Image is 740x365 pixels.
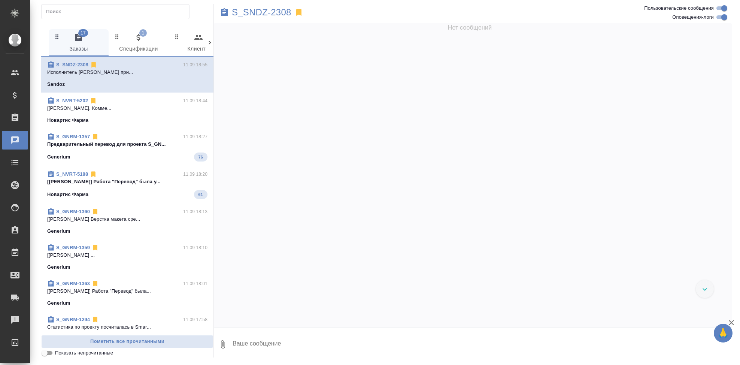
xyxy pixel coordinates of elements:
[183,97,207,105] p: 11.09 18:44
[41,203,213,239] div: S_GNRM-136011.09 18:13[[PERSON_NAME] Верстка макета сре...Generium
[56,281,90,286] a: S_GNRM-1363
[47,117,88,124] p: Новартис Фарма
[139,29,147,37] span: 1
[717,325,730,341] span: 🙏
[91,280,99,287] svg: Отписаться
[56,62,88,67] a: S_SNDZ-2308
[194,191,207,198] span: 61
[53,33,104,54] span: Заказы
[56,317,90,322] a: S_GNRM-1294
[41,166,213,203] div: S_NVRT-518811.09 18:20[[PERSON_NAME]] Работа "Перевод" была у...Новартис Фарма61
[183,171,207,178] p: 11.09 18:20
[183,61,207,69] p: 11.09 18:55
[194,153,207,161] span: 76
[47,251,207,259] p: [[PERSON_NAME] ...
[173,33,181,40] svg: Зажми и перетащи, чтобы поменять порядок вкладок
[91,133,99,141] svg: Отписаться
[55,349,113,357] span: Показать непрочитанные
[183,133,207,141] p: 11.09 18:27
[448,23,492,32] span: Нет сообщений
[173,33,224,54] span: Клиенты
[47,141,207,148] p: Предварительный перевод для проекта S_GN...
[91,208,99,215] svg: Отписаться
[56,98,88,103] a: S_NVRT-5202
[45,337,209,346] span: Пометить все прочитанными
[78,29,88,37] span: 17
[47,81,65,88] p: Sandoz
[41,311,213,347] div: S_GNRM-129411.09 17:58Cтатистика по проекту посчиталась в Smar...Generium
[41,275,213,311] div: S_GNRM-136311.09 18:01[[PERSON_NAME]] Работа "Перевод" была...Generium
[644,4,714,12] span: Пользовательские сообщения
[47,69,207,76] p: Исполнитель [PERSON_NAME] при...
[113,33,121,40] svg: Зажми и перетащи, чтобы поменять порядок вкладок
[90,171,97,178] svg: Отписаться
[113,33,164,54] span: Спецификации
[47,287,207,295] p: [[PERSON_NAME]] Работа "Перевод" была...
[47,178,207,185] p: [[PERSON_NAME]] Работа "Перевод" была у...
[46,6,189,17] input: Поиск
[672,13,714,21] span: Оповещения-логи
[91,244,99,251] svg: Отписаться
[56,134,90,139] a: S_GNRM-1357
[183,316,207,323] p: 11.09 17:58
[41,93,213,129] div: S_NVRT-520211.09 18:44[[PERSON_NAME]. Комме...Новартис Фарма
[47,215,207,223] p: [[PERSON_NAME] Верстка макета сре...
[47,299,70,307] p: Generium
[183,208,207,215] p: 11.09 18:13
[56,171,88,177] a: S_NVRT-5188
[41,57,213,93] div: S_SNDZ-230811.09 18:55Исполнитель [PERSON_NAME] при...Sandoz
[47,263,70,271] p: Generium
[90,61,97,69] svg: Отписаться
[41,335,213,348] button: Пометить все прочитанными
[56,209,90,214] a: S_GNRM-1360
[47,323,207,331] p: Cтатистика по проекту посчиталась в Smar...
[54,33,61,40] svg: Зажми и перетащи, чтобы поменять порядок вкладок
[47,153,70,161] p: Generium
[47,227,70,235] p: Generium
[183,244,207,251] p: 11.09 18:10
[47,191,88,198] p: Новартис Фарма
[41,239,213,275] div: S_GNRM-135911.09 18:10[[PERSON_NAME] ...Generium
[90,97,97,105] svg: Отписаться
[232,9,291,16] a: S_SNDZ-2308
[47,105,207,112] p: [[PERSON_NAME]. Комме...
[56,245,90,250] a: S_GNRM-1359
[714,324,733,343] button: 🙏
[91,316,99,323] svg: Отписаться
[183,280,207,287] p: 11.09 18:01
[41,129,213,166] div: S_GNRM-135711.09 18:27Предварительный перевод для проекта S_GN...Generium76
